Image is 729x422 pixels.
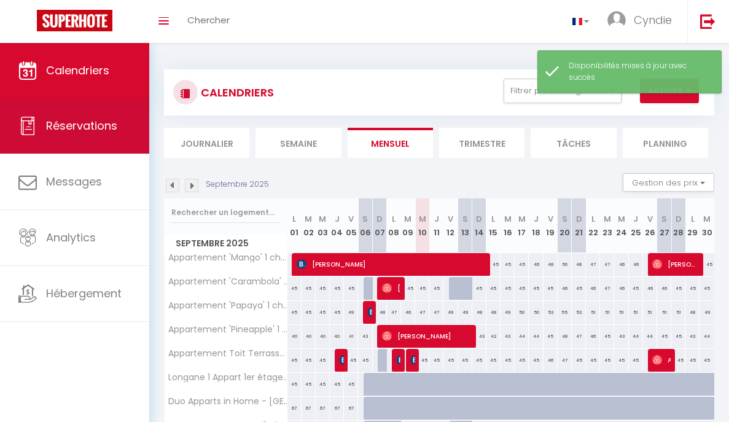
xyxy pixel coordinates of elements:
div: 47 [558,349,572,372]
span: Appartement 'Papaya' 1 chambre 1er Etage [166,301,289,310]
abbr: D [676,213,682,225]
span: [PERSON_NAME] [652,252,700,276]
th: 19 [544,198,558,253]
div: 44 [643,325,657,348]
th: 10 [415,198,429,253]
div: 45 [700,253,714,276]
div: 43 [614,325,628,348]
div: 47 [586,253,600,276]
div: 45 [443,349,458,372]
div: 45 [287,277,302,300]
div: 67 [344,397,358,420]
th: 07 [373,198,387,253]
div: 46 [643,277,657,300]
th: 04 [330,198,344,253]
div: 45 [472,349,486,372]
div: 46 [544,349,558,372]
div: 43 [358,325,372,348]
div: 45 [529,277,543,300]
div: 48 [558,325,572,348]
div: 46 [558,277,572,300]
abbr: M [419,213,426,225]
span: Calendriers [46,63,109,78]
div: 49 [700,301,714,324]
abbr: M [504,213,512,225]
span: Messages [46,174,102,189]
div: 44 [529,325,543,348]
div: 48 [685,301,700,324]
div: 45 [486,253,501,276]
th: 08 [387,198,401,253]
div: 51 [586,301,600,324]
div: 44 [700,325,714,348]
div: 47 [600,277,614,300]
abbr: L [591,213,595,225]
abbr: S [362,213,368,225]
span: Réservations [46,118,117,133]
abbr: J [335,213,340,225]
div: 53 [544,301,558,324]
span: Chercher [187,14,230,26]
div: 67 [302,397,316,420]
div: 48 [472,301,486,324]
div: 47 [600,253,614,276]
div: 45 [302,277,316,300]
span: [PERSON_NAME] [339,348,344,372]
abbr: D [576,213,582,225]
div: 55 [558,301,572,324]
div: 51 [629,301,643,324]
th: 29 [685,198,700,253]
div: 45 [586,349,600,372]
abbr: S [562,213,567,225]
div: 40 [302,325,316,348]
abbr: J [534,213,539,225]
th: 14 [472,198,486,253]
abbr: V [548,213,553,225]
div: 45 [287,373,302,396]
div: 45 [529,349,543,372]
th: 21 [572,198,586,253]
div: 67 [287,397,302,420]
div: 46 [629,253,643,276]
div: 45 [501,253,515,276]
div: 45 [501,277,515,300]
div: 45 [600,349,614,372]
span: [PERSON_NAME] [382,276,401,300]
abbr: J [434,213,439,225]
div: 51 [600,301,614,324]
span: Cyndie [634,12,672,28]
th: 27 [657,198,671,253]
th: 16 [501,198,515,253]
th: 26 [643,198,657,253]
li: Planning [623,128,708,158]
img: logout [700,14,715,29]
div: 45 [515,349,529,372]
th: 18 [529,198,543,253]
div: 45 [287,349,302,372]
div: 45 [429,349,443,372]
p: Septembre 2025 [206,179,269,190]
span: Hébergement [46,286,122,301]
abbr: M [305,213,312,225]
th: 11 [429,198,443,253]
div: 48 [486,301,501,324]
div: 42 [486,325,501,348]
th: 24 [614,198,628,253]
div: 45 [671,325,685,348]
span: Albéric Maigre [652,348,671,372]
button: Ouvrir le widget de chat LiveChat [10,5,47,42]
th: 12 [443,198,458,253]
div: 45 [515,253,529,276]
div: 50 [515,301,529,324]
div: 49 [501,301,515,324]
div: 45 [671,349,685,372]
div: 46 [586,325,600,348]
div: 45 [515,277,529,300]
div: 45 [671,277,685,300]
span: Duo Apparts in Home - [GEOGRAPHIC_DATA] Zen [166,397,289,406]
div: 40 [330,325,344,348]
div: 47 [415,301,429,324]
span: Appartement 'Mango' 1 chambre 2ème Etage [166,253,289,262]
div: 45 [344,373,358,396]
div: 45 [700,349,714,372]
